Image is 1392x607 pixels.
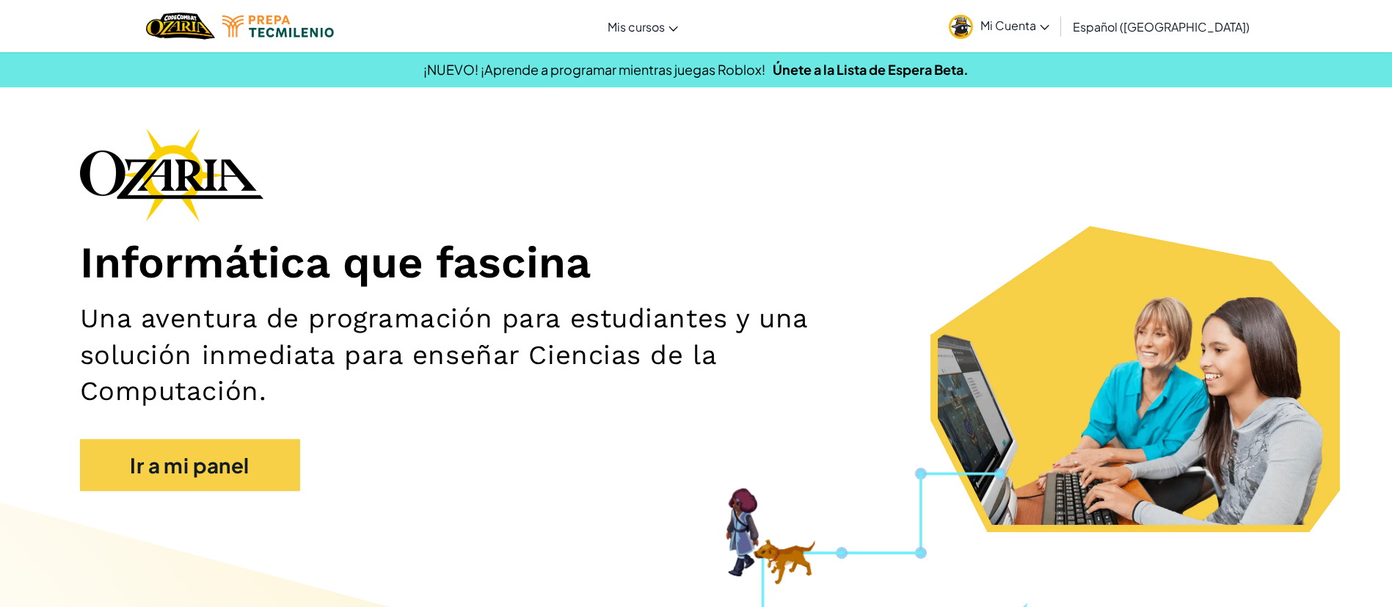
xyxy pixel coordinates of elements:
[949,15,973,39] img: avatar
[146,11,214,41] img: Home
[608,19,665,34] span: Mis cursos
[222,15,334,37] img: Tecmilenio logo
[146,11,214,41] a: Ozaria by CodeCombat logo
[600,7,685,46] a: Mis cursos
[80,300,906,409] h2: Una aventura de programación para estudiantes y una solución inmediata para enseñar Ciencias de l...
[80,439,300,492] a: Ir a mi panel
[80,236,1313,290] h1: Informática que fascina
[1065,7,1257,46] a: Español ([GEOGRAPHIC_DATA])
[980,18,1049,33] span: Mi Cuenta
[80,128,263,222] img: Ozaria branding logo
[1073,19,1250,34] span: Español ([GEOGRAPHIC_DATA])
[423,61,765,78] span: ¡NUEVO! ¡Aprende a programar mientras juegas Roblox!
[941,3,1057,49] a: Mi Cuenta
[773,61,969,78] a: Únete a la Lista de Espera Beta.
